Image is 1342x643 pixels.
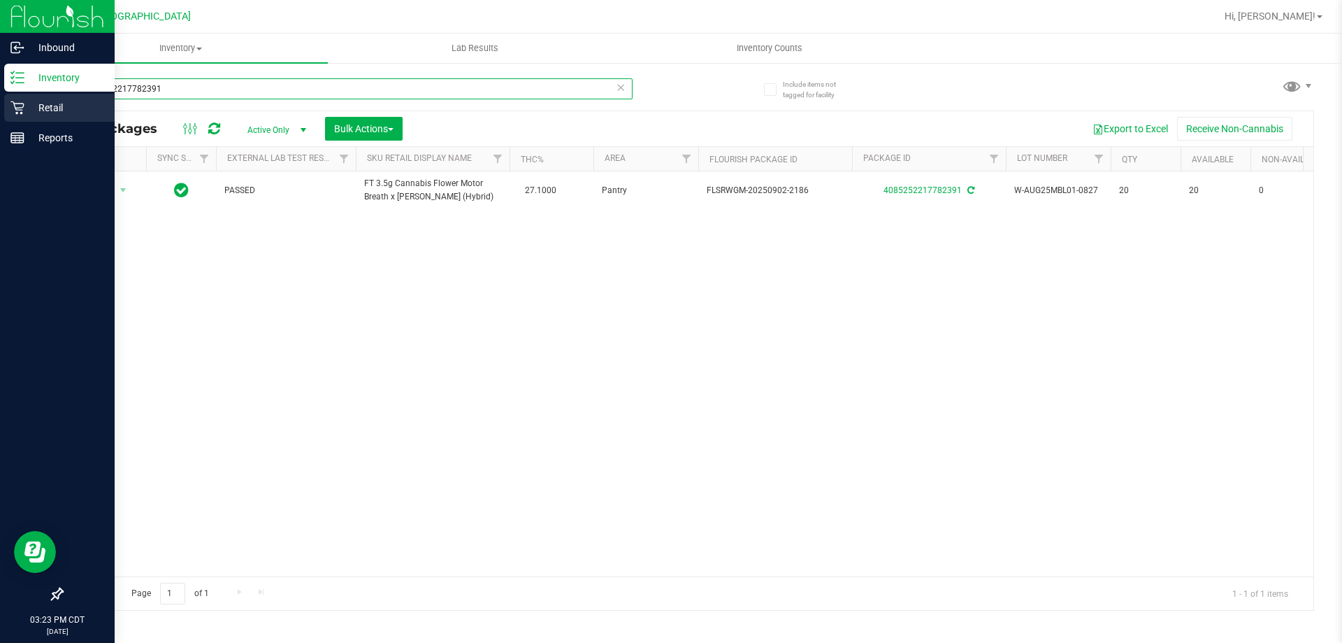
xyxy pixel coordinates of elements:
[965,185,974,195] span: Sync from Compliance System
[1189,184,1242,197] span: 20
[486,147,510,171] a: Filter
[616,78,626,97] span: Clear
[95,10,191,22] span: [GEOGRAPHIC_DATA]
[983,147,1006,171] a: Filter
[709,155,798,164] a: Flourish Package ID
[24,39,108,56] p: Inbound
[174,181,189,200] span: In Sync
[605,153,626,163] a: Area
[783,79,853,100] span: Include items not tagged for facility
[73,121,171,136] span: All Packages
[333,147,356,171] a: Filter
[160,583,185,605] input: 1
[14,531,56,573] iframe: Resource center
[518,181,563,201] span: 27.1000
[10,71,24,85] inline-svg: Inventory
[521,155,544,164] a: THC%
[1192,155,1234,164] a: Available
[718,42,821,55] span: Inventory Counts
[328,34,622,63] a: Lab Results
[1088,147,1111,171] a: Filter
[1225,10,1315,22] span: Hi, [PERSON_NAME]!
[6,626,108,637] p: [DATE]
[24,99,108,116] p: Retail
[34,34,328,63] a: Inventory
[1221,583,1299,604] span: 1 - 1 of 1 items
[157,153,211,163] a: Sync Status
[24,129,108,146] p: Reports
[707,184,844,197] span: FLSRWGM-20250902-2186
[24,69,108,86] p: Inventory
[115,181,132,200] span: select
[6,614,108,626] p: 03:23 PM CDT
[433,42,517,55] span: Lab Results
[224,184,347,197] span: PASSED
[675,147,698,171] a: Filter
[364,177,501,204] span: FT 3.5g Cannabis Flower Motor Breath x [PERSON_NAME] (Hybrid)
[1014,184,1102,197] span: W-AUG25MBL01-0827
[334,123,394,134] span: Bulk Actions
[227,153,337,163] a: External Lab Test Result
[1122,155,1137,164] a: Qty
[863,153,911,163] a: Package ID
[10,41,24,55] inline-svg: Inbound
[1259,184,1312,197] span: 0
[1083,117,1177,141] button: Export to Excel
[120,583,220,605] span: Page of 1
[1017,153,1067,163] a: Lot Number
[1262,155,1324,164] a: Non-Available
[883,185,962,195] a: 4085252217782391
[10,131,24,145] inline-svg: Reports
[10,101,24,115] inline-svg: Retail
[367,153,472,163] a: Sku Retail Display Name
[1119,184,1172,197] span: 20
[193,147,216,171] a: Filter
[62,78,633,99] input: Search Package ID, Item Name, SKU, Lot or Part Number...
[34,42,328,55] span: Inventory
[1177,117,1292,141] button: Receive Non-Cannabis
[602,184,690,197] span: Pantry
[622,34,916,63] a: Inventory Counts
[325,117,403,141] button: Bulk Actions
